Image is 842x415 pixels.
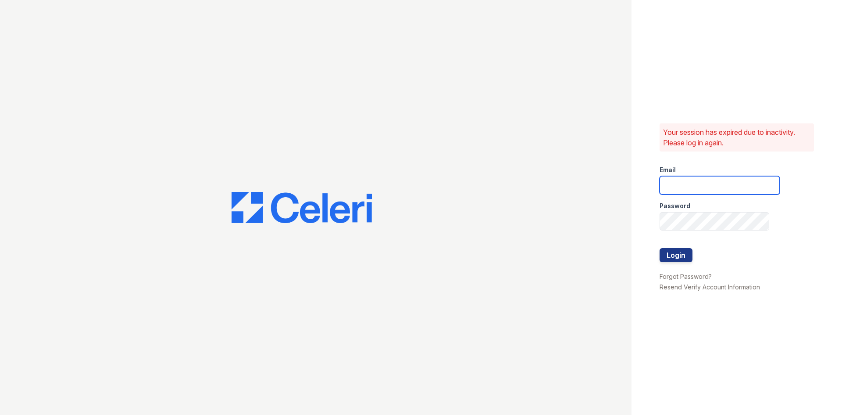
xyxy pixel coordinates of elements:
[232,192,372,224] img: CE_Logo_Blue-a8612792a0a2168367f1c8372b55b34899dd931a85d93a1a3d3e32e68fde9ad4.png
[660,273,712,280] a: Forgot Password?
[660,248,692,262] button: Login
[660,202,690,210] label: Password
[660,283,760,291] a: Resend Verify Account Information
[663,127,810,148] p: Your session has expired due to inactivity. Please log in again.
[660,166,676,174] label: Email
